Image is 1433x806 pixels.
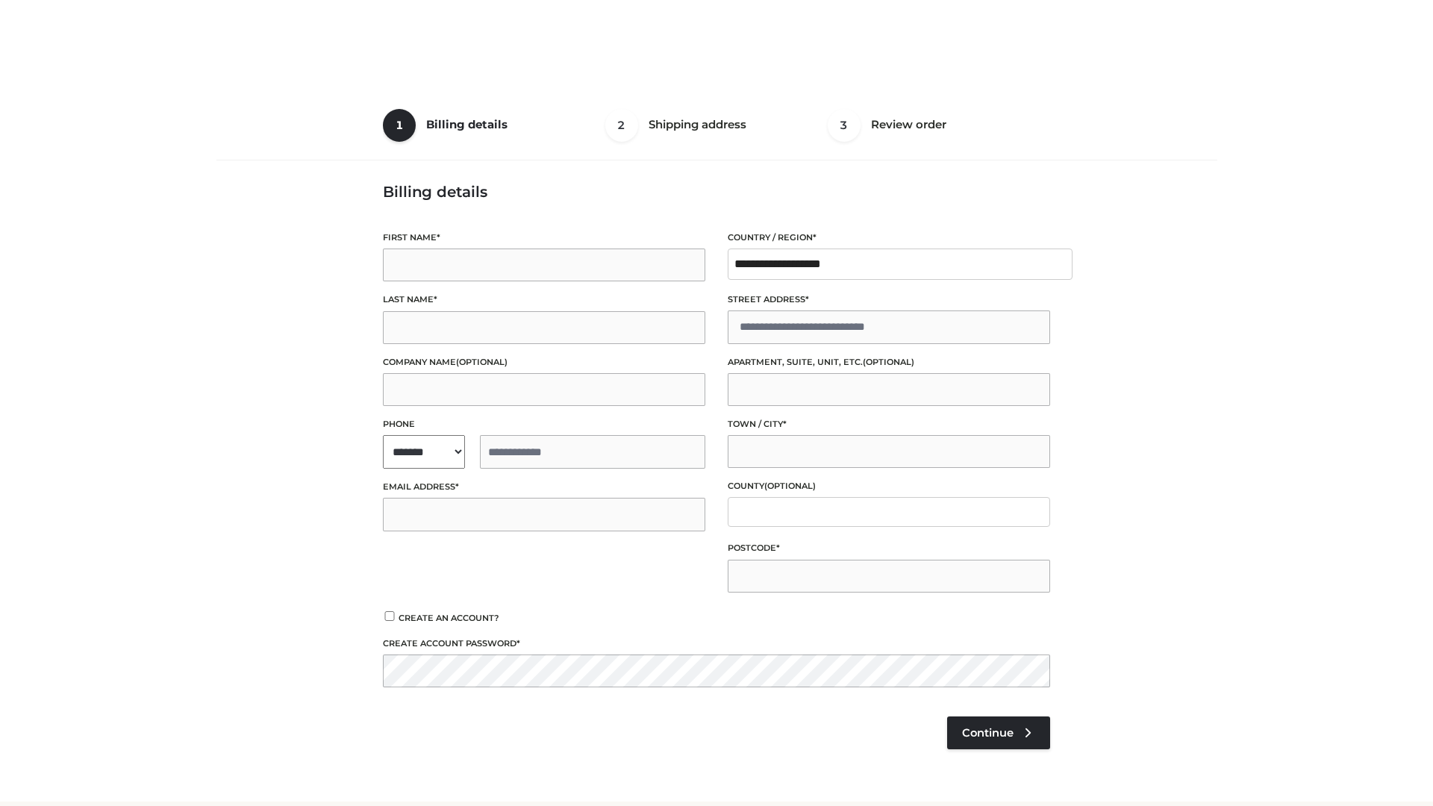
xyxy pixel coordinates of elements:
label: Street address [728,293,1050,307]
span: Billing details [426,117,508,131]
span: 1 [383,109,416,142]
span: (optional) [456,357,508,367]
span: 2 [605,109,638,142]
label: Last name [383,293,705,307]
label: County [728,479,1050,493]
span: Shipping address [649,117,746,131]
span: Continue [962,726,1014,740]
label: Create account password [383,637,1050,651]
label: Email address [383,480,705,494]
label: Phone [383,417,705,431]
label: First name [383,231,705,245]
label: Town / City [728,417,1050,431]
span: (optional) [863,357,914,367]
label: Apartment, suite, unit, etc. [728,355,1050,369]
span: (optional) [764,481,816,491]
h3: Billing details [383,183,1050,201]
span: Create an account? [399,613,499,623]
label: Postcode [728,541,1050,555]
input: Create an account? [383,611,396,621]
a: Continue [947,716,1050,749]
span: 3 [828,109,861,142]
label: Country / Region [728,231,1050,245]
label: Company name [383,355,705,369]
span: Review order [871,117,946,131]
